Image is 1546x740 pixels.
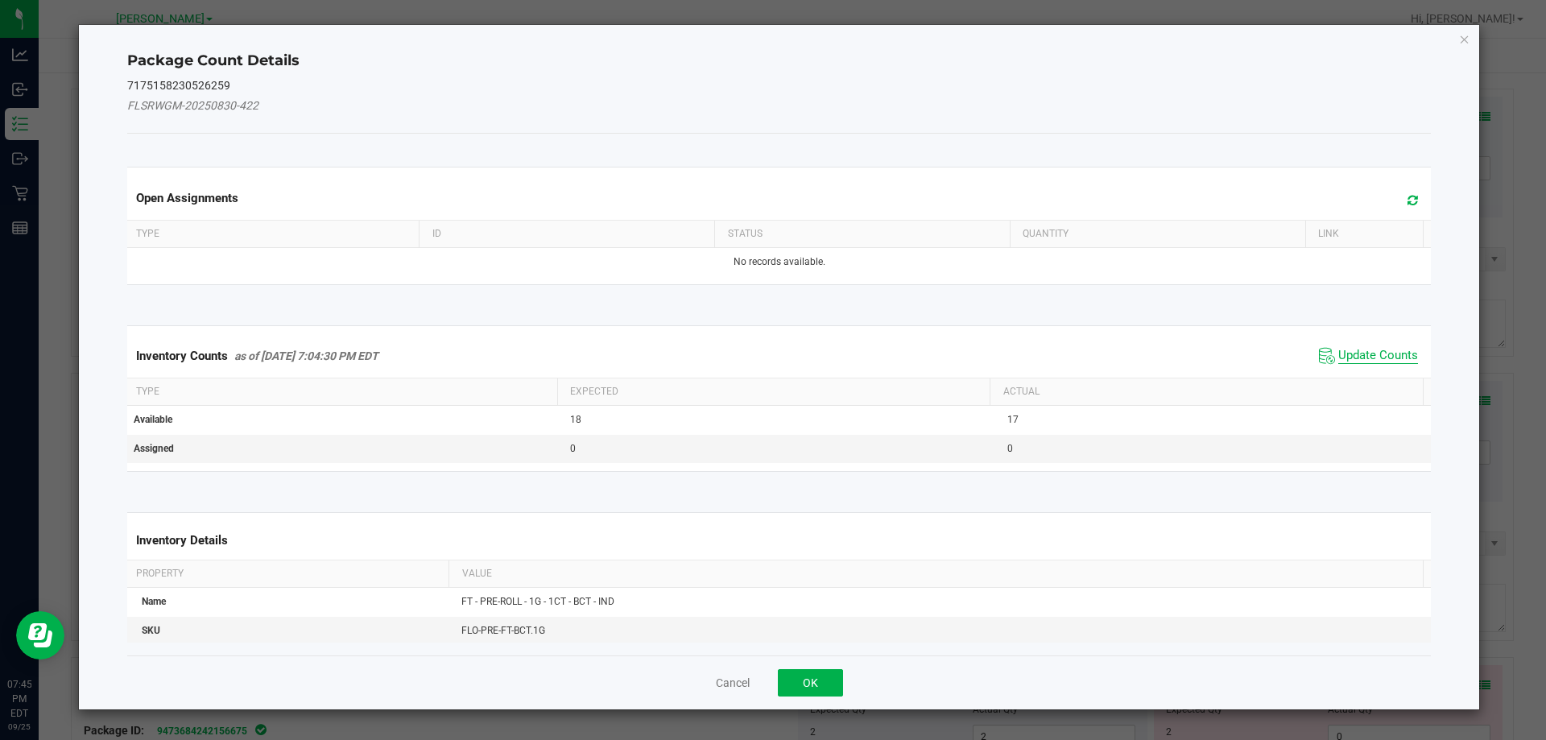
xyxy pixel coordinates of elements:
[1003,386,1040,397] span: Actual
[136,386,159,397] span: Type
[1459,29,1470,48] button: Close
[134,414,172,425] span: Available
[136,191,238,205] span: Open Assignments
[461,625,545,636] span: FLO-PRE-FT-BCT.1G
[142,625,160,636] span: SKU
[1318,228,1339,239] span: Link
[136,533,228,548] span: Inventory Details
[1023,228,1069,239] span: Quantity
[1338,348,1418,364] span: Update Counts
[1007,443,1013,454] span: 0
[234,349,378,362] span: as of [DATE] 7:04:30 PM EDT
[127,51,1432,72] h4: Package Count Details
[570,414,581,425] span: 18
[1007,414,1019,425] span: 17
[124,248,1435,276] td: No records available.
[134,443,174,454] span: Assigned
[461,596,614,607] span: FT - PRE-ROLL - 1G - 1CT - BCT - IND
[778,669,843,697] button: OK
[127,80,1432,92] h5: 7175158230526259
[136,349,228,363] span: Inventory Counts
[142,596,166,607] span: Name
[136,568,184,579] span: Property
[462,568,492,579] span: Value
[716,675,750,691] button: Cancel
[16,611,64,659] iframe: Resource center
[127,100,1432,112] h5: FLSRWGM-20250830-422
[432,228,441,239] span: ID
[728,228,763,239] span: Status
[570,443,576,454] span: 0
[570,386,618,397] span: Expected
[136,228,159,239] span: Type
